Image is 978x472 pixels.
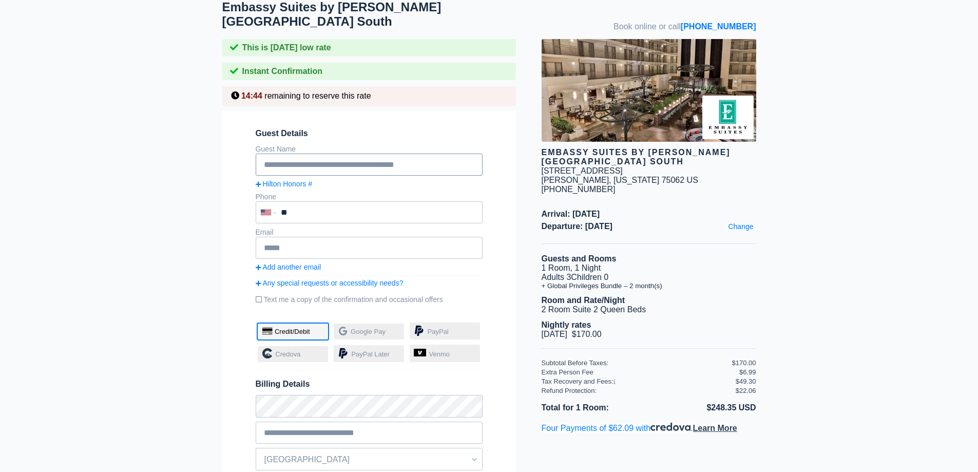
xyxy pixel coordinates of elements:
span: [US_STATE] [613,176,659,184]
li: Total for 1 Room: [542,401,649,414]
div: $170.00 [732,359,756,367]
span: Arrival: [DATE] [542,210,756,219]
span: [DATE] $170.00 [542,330,602,338]
span: 75062 [662,176,685,184]
div: $6.99 [739,368,756,376]
a: Any special requests or accessibility needs? [256,279,483,287]
label: Text me a copy of the confirmation and occasional offers [256,291,483,308]
div: Extra Person Fee [542,368,732,376]
span: Learn More [693,424,737,432]
label: Guest Name [256,145,296,153]
span: Departure: [DATE] [542,222,756,231]
span: [PERSON_NAME], [542,176,611,184]
label: Email [256,228,274,236]
li: 1 Room, 1 Night [542,263,756,273]
div: This is [DATE] low rate [222,39,516,56]
li: Adults 3 [542,273,756,282]
div: Refund Protection: [542,387,736,394]
a: [PHONE_NUMBER] [681,22,756,31]
div: Instant Confirmation [222,63,516,80]
span: remaining to reserve this rate [264,91,371,100]
div: Embassy Suites by [PERSON_NAME][GEOGRAPHIC_DATA] South [542,148,756,166]
li: $248.35 USD [649,401,756,414]
img: hotel image [542,39,756,142]
b: Guests and Rooms [542,254,617,263]
div: Tax Recovery and Fees: [542,377,732,385]
div: [STREET_ADDRESS] [542,166,623,176]
div: $49.30 [736,377,756,385]
b: Nightly rates [542,320,591,329]
li: 2 Room Suite 2 Queen Beds [542,305,756,314]
img: venmo-logo.svg [414,349,426,356]
iframe: PayPal Message 1 [542,442,756,452]
span: Google Pay [351,328,386,335]
span: Children 0 [571,273,608,281]
span: Billing Details [256,380,483,389]
span: Credova [275,350,300,358]
span: PayPal Later [351,350,389,358]
a: Four Payments of $62.09 with.Learn More [542,424,737,432]
img: Brand logo for Embassy Suites by Hilton Dallas DFW Airport South [702,96,754,139]
div: Subtotal Before Taxes: [542,359,732,367]
span: PayPal [428,328,449,335]
div: United States: +1 [257,202,278,222]
li: + Global Privileges Bundle – 2 month(s) [542,282,756,290]
div: $22.06 [736,387,756,394]
span: Four Payments of $62.09 with . [542,424,737,432]
div: [PHONE_NUMBER] [542,185,756,194]
label: Phone [256,193,276,201]
a: Change [725,220,756,233]
span: Guest Details [256,129,483,138]
span: [GEOGRAPHIC_DATA] [256,451,482,468]
span: 14:44 [241,91,262,100]
a: Hilton Honors # [256,180,483,188]
span: Credit/Debit [275,328,310,335]
span: US [687,176,698,184]
b: Room and Rate/Night [542,296,625,305]
a: Add another email [256,263,483,271]
span: Venmo [429,350,450,358]
span: Book online or call [613,22,756,31]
